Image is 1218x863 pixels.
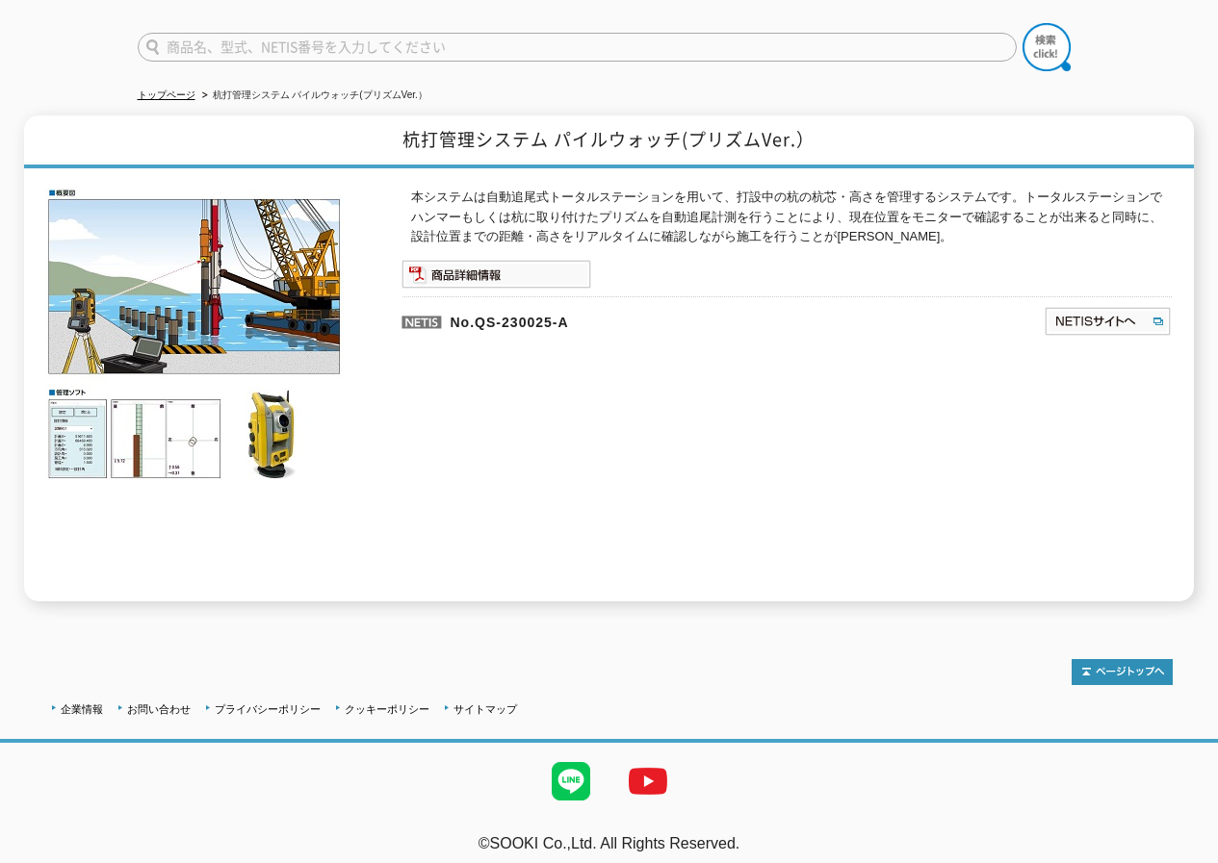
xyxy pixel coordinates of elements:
img: トップページへ [1072,659,1173,685]
input: 商品名、型式、NETIS番号を入力してください [138,33,1017,62]
a: 商品詳細情報システム [402,270,591,285]
img: 杭打管理システム パイルウォッチ(プリズムVer.） [45,188,344,481]
p: 本システムは自動追尾式トータルステーションを用いて、打設中の杭の杭芯・高さを管理するシステムです。トータルステーションでハンマーもしくは杭に取り付けたプリズムを自動追尾計測を行うことにより、現在... [411,188,1172,247]
img: LINE [532,743,609,820]
img: btn_search.png [1023,23,1071,71]
h1: 杭打管理システム パイルウォッチ(プリズムVer.） [24,115,1193,168]
li: 杭打管理システム パイルウォッチ(プリズムVer.） [198,86,428,106]
a: お問い合わせ [127,703,191,715]
img: 商品詳細情報システム [402,260,591,289]
p: No.QS-230025-A [402,296,858,343]
a: プライバシーポリシー [215,703,321,715]
a: クッキーポリシー [345,703,429,715]
img: YouTube [609,743,687,820]
a: サイトマップ [454,703,517,715]
a: トップページ [138,89,195,100]
a: 企業情報 [61,703,103,715]
img: NETISサイトへ [1044,306,1172,337]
